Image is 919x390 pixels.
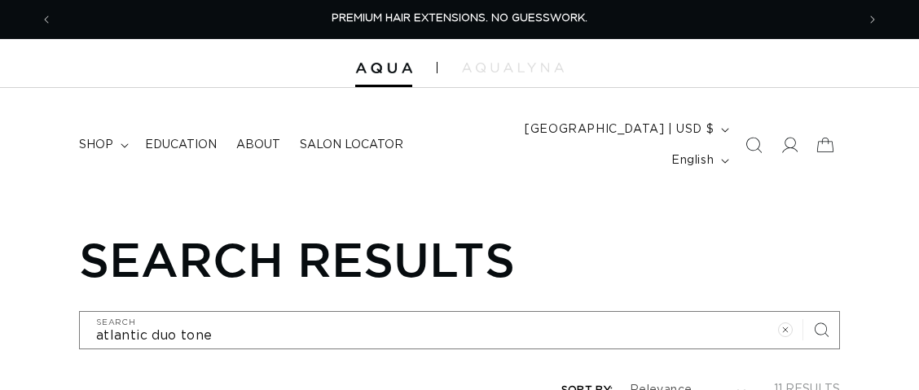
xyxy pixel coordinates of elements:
summary: shop [69,128,135,162]
span: PREMIUM HAIR EXTENSIONS. NO GUESSWORK. [332,13,587,24]
span: English [671,152,714,169]
button: English [662,145,736,176]
span: About [236,138,280,152]
a: Education [135,128,226,162]
span: shop [79,138,113,152]
span: Salon Locator [300,138,403,152]
span: Education [145,138,217,152]
button: Next announcement [855,4,890,35]
a: About [226,128,290,162]
summary: Search [736,127,772,163]
img: Aqua Hair Extensions [355,63,412,74]
button: Previous announcement [29,4,64,35]
span: [GEOGRAPHIC_DATA] | USD $ [525,121,714,138]
button: [GEOGRAPHIC_DATA] | USD $ [515,114,736,145]
a: Salon Locator [290,128,413,162]
input: Search [80,312,839,348]
button: Clear search term [767,312,803,348]
img: aqualyna.com [462,63,564,72]
h1: Search results [79,231,840,287]
button: Search [803,312,839,348]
